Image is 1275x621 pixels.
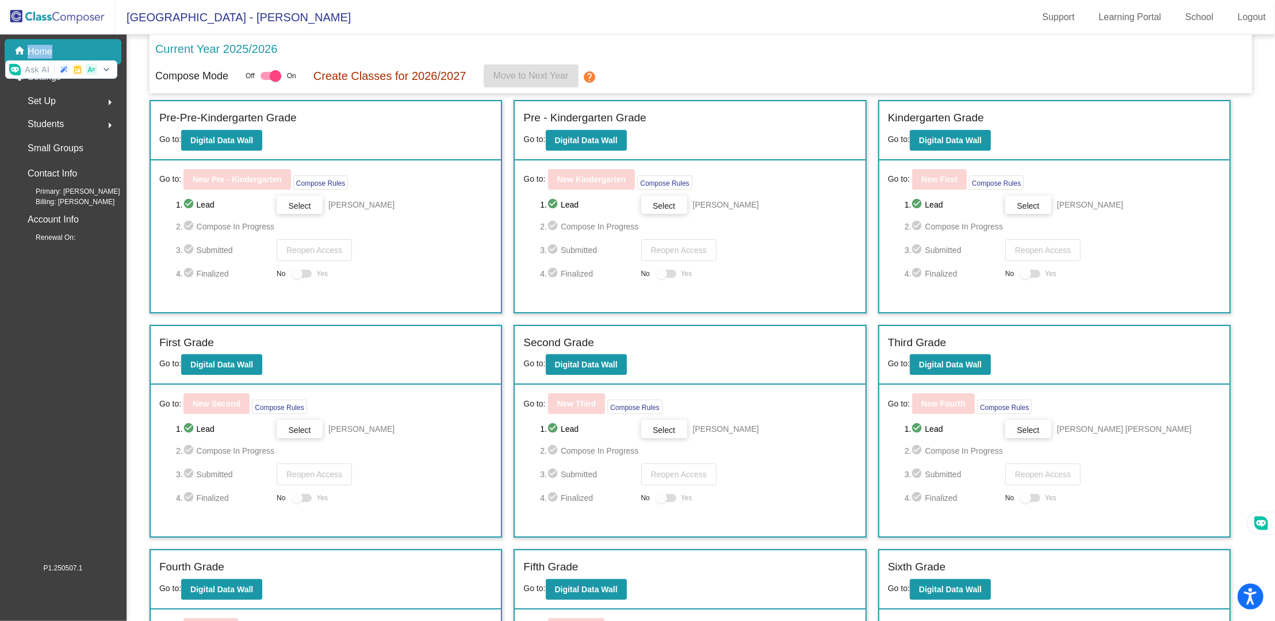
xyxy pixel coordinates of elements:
span: 1. Lead [540,422,635,436]
mat-icon: check_circle [547,467,561,481]
span: Go to: [159,135,181,144]
span: Reopen Access [651,246,707,255]
span: 2. Compose In Progress [540,220,857,233]
span: Go to: [159,398,181,410]
span: 3. Submitted [905,467,1000,481]
span: Set Up [28,93,56,109]
mat-icon: check_circle [183,467,197,481]
button: Compose Rules [293,175,348,190]
mat-icon: check_circle [183,267,197,281]
button: Select [277,195,323,214]
button: Select [1005,420,1051,438]
b: Digital Data Wall [919,585,982,594]
span: 3. Submitted [176,467,271,481]
label: Sixth Grade [888,559,945,576]
mat-icon: check_circle [912,444,925,458]
span: [PERSON_NAME] [693,423,759,435]
span: On [287,71,296,81]
button: Compose Rules [252,400,307,414]
button: Digital Data Wall [910,579,991,600]
span: 2. Compose In Progress [176,220,493,233]
button: Digital Data Wall [181,130,262,151]
span: Select [653,425,675,435]
b: Digital Data Wall [919,360,982,369]
label: Kindergarten Grade [888,110,984,126]
button: Select [277,420,323,438]
span: 2. Compose In Progress [905,220,1222,233]
mat-icon: check_circle [183,243,197,257]
label: Second Grade [523,335,594,351]
span: Students [28,116,64,132]
span: 4. Finalized [540,267,635,281]
span: Yes [681,267,692,281]
button: Compose Rules [977,400,1032,414]
span: No [277,493,285,503]
label: First Grade [159,335,214,351]
span: 1. Lead [176,198,271,212]
span: No [277,269,285,279]
button: Select [1005,195,1051,214]
mat-icon: arrow_right [103,95,117,109]
b: Digital Data Wall [555,360,618,369]
b: Digital Data Wall [555,585,618,594]
span: Reopen Access [286,470,342,479]
span: Go to: [888,398,910,410]
b: New First [921,175,958,184]
span: Go to: [159,584,181,593]
span: Go to: [159,173,181,185]
mat-icon: check_circle [912,243,925,257]
mat-icon: arrow_right [103,118,117,132]
button: Digital Data Wall [910,354,991,375]
span: 4. Finalized [905,491,1000,505]
b: New Third [557,399,596,408]
button: New Fourth [912,393,975,414]
b: New Pre - Kindergarten [193,175,282,184]
span: 1. Lead [905,198,1000,212]
span: 3. Submitted [176,243,271,257]
span: Reopen Access [1015,470,1071,479]
button: Compose Rules [607,400,662,414]
mat-icon: check_circle [547,267,561,281]
span: 2. Compose In Progress [905,444,1222,458]
span: 3. Submitted [540,243,635,257]
mat-icon: check_circle [547,491,561,505]
button: Move to Next Year [484,64,579,87]
span: Select [653,201,675,210]
button: New Pre - Kindergarten [183,169,291,190]
mat-icon: check_circle [547,220,561,233]
span: Move to Next Year [493,71,569,80]
p: Create Classes for 2026/2027 [313,67,466,85]
p: Home [28,45,52,59]
span: Yes [316,267,328,281]
b: Digital Data Wall [919,136,982,145]
button: Digital Data Wall [546,354,627,375]
label: Third Grade [888,335,946,351]
span: Renewal On: [17,232,75,243]
span: Go to: [523,135,545,144]
mat-icon: check_circle [912,491,925,505]
mat-icon: check_circle [547,198,561,212]
button: Digital Data Wall [546,130,627,151]
a: Logout [1228,8,1275,26]
mat-icon: help [583,70,597,84]
span: 2. Compose In Progress [540,444,857,458]
mat-icon: check_circle [912,422,925,436]
p: Account Info [28,212,79,228]
b: Digital Data Wall [190,360,253,369]
mat-icon: home [14,45,28,59]
p: Contact Info [28,166,77,182]
span: [PERSON_NAME] [PERSON_NAME] [1057,423,1192,435]
span: [GEOGRAPHIC_DATA] - [PERSON_NAME] [115,8,351,26]
p: Compose Mode [155,68,228,84]
button: Reopen Access [1005,239,1081,261]
mat-icon: check_circle [183,198,197,212]
span: 4. Finalized [176,267,271,281]
a: Learning Portal [1090,8,1171,26]
b: New Kindergarten [557,175,626,184]
span: Go to: [523,359,545,368]
button: New Third [548,393,606,414]
span: Go to: [523,398,545,410]
mat-icon: check_circle [183,491,197,505]
span: Go to: [523,173,545,185]
button: Digital Data Wall [181,354,262,375]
